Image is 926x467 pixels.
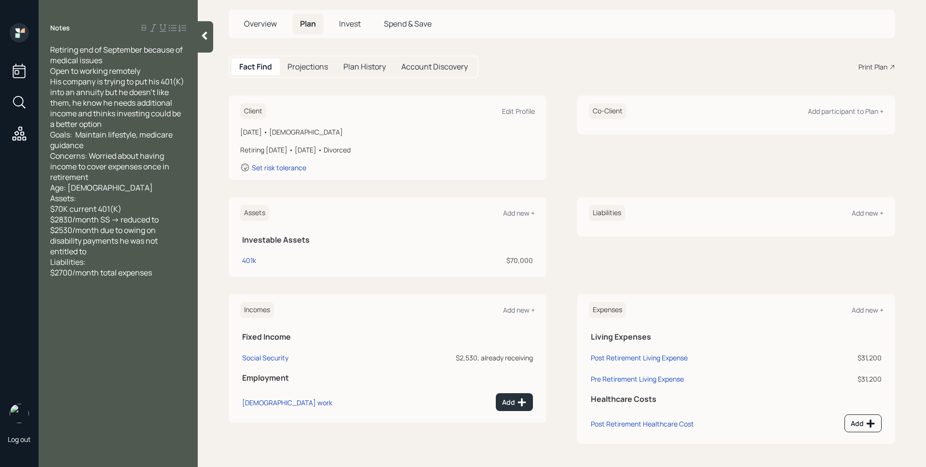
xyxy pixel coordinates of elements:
h5: Employment [242,373,533,383]
span: Overview [244,18,277,29]
div: Add participant to Plan + [808,107,884,116]
div: Add [502,398,527,407]
div: Pre Retirement Living Expense [591,374,684,384]
h5: Plan History [343,62,386,71]
div: $70,000 [351,255,533,265]
div: Post Retirement Healthcare Cost [591,419,694,428]
div: [DEMOGRAPHIC_DATA] work [242,398,332,407]
div: Social Security [242,353,288,362]
div: Add new + [503,208,535,218]
span: Invest [339,18,361,29]
h6: Co-Client [589,103,626,119]
span: Retiring end of September because of medical issues Open to working remotely His company is tryin... [50,44,186,278]
h5: Projections [287,62,328,71]
div: Retiring [DATE] • [DATE] • Divorced [240,145,535,155]
div: Add new + [852,305,884,315]
h6: Expenses [589,302,626,318]
div: Edit Profile [502,107,535,116]
div: Log out [8,435,31,444]
div: Add new + [503,305,535,315]
h5: Healthcare Costs [591,395,882,404]
h5: Fixed Income [242,332,533,342]
span: Spend & Save [384,18,432,29]
span: Plan [300,18,316,29]
div: $31,200 [804,353,882,363]
button: Add [844,414,882,432]
img: james-distasi-headshot.png [10,404,29,423]
div: $31,200 [804,374,882,384]
label: Notes [50,23,70,33]
div: Add [851,419,875,428]
div: [DATE] • [DEMOGRAPHIC_DATA] [240,127,535,137]
div: Add new + [852,208,884,218]
h6: Client [240,103,266,119]
h5: Living Expenses [591,332,882,342]
h6: Liabilities [589,205,625,221]
div: Print Plan [858,62,887,72]
h6: Incomes [240,302,274,318]
div: Post Retirement Living Expense [591,353,688,362]
h6: Assets [240,205,269,221]
h5: Account Discovery [401,62,468,71]
div: 401k [242,255,256,265]
div: $2,530, already receiving [400,353,533,363]
button: Add [496,393,533,411]
h5: Fact Find [239,62,272,71]
div: Set risk tolerance [252,163,306,172]
h5: Investable Assets [242,235,533,245]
